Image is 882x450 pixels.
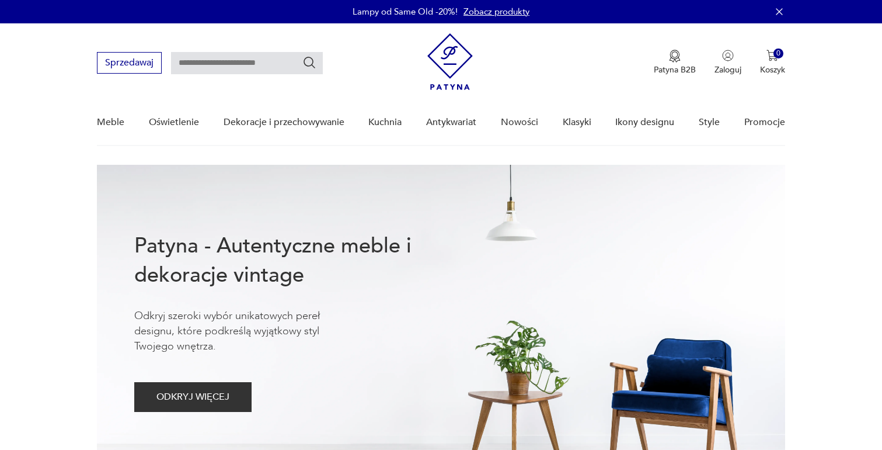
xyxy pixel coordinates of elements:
button: Zaloguj [714,50,741,75]
button: 0Koszyk [760,50,785,75]
img: Ikona medalu [669,50,681,63]
a: Style [699,100,720,145]
a: Zobacz produkty [463,6,529,18]
button: Szukaj [302,56,316,70]
button: Patyna B2B [654,50,696,75]
div: 0 [773,49,783,58]
h1: Patyna - Autentyczne meble i dekoracje vintage [134,231,449,290]
a: Sprzedawaj [97,60,162,68]
p: Koszyk [760,64,785,75]
img: Ikonka użytkownika [722,50,734,61]
a: Meble [97,100,124,145]
button: ODKRYJ WIĘCEJ [134,382,252,412]
a: Ikony designu [615,100,674,145]
a: Ikona medaluPatyna B2B [654,50,696,75]
p: Lampy od Same Old -20%! [353,6,458,18]
p: Patyna B2B [654,64,696,75]
a: ODKRYJ WIĘCEJ [134,394,252,402]
a: Kuchnia [368,100,402,145]
button: Sprzedawaj [97,52,162,74]
a: Nowości [501,100,538,145]
a: Klasyki [563,100,591,145]
a: Antykwariat [426,100,476,145]
img: Ikona koszyka [766,50,778,61]
a: Oświetlenie [149,100,199,145]
a: Dekoracje i przechowywanie [224,100,344,145]
img: Patyna - sklep z meblami i dekoracjami vintage [427,33,473,90]
p: Zaloguj [714,64,741,75]
p: Odkryj szeroki wybór unikatowych pereł designu, które podkreślą wyjątkowy styl Twojego wnętrza. [134,309,356,354]
a: Promocje [744,100,785,145]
